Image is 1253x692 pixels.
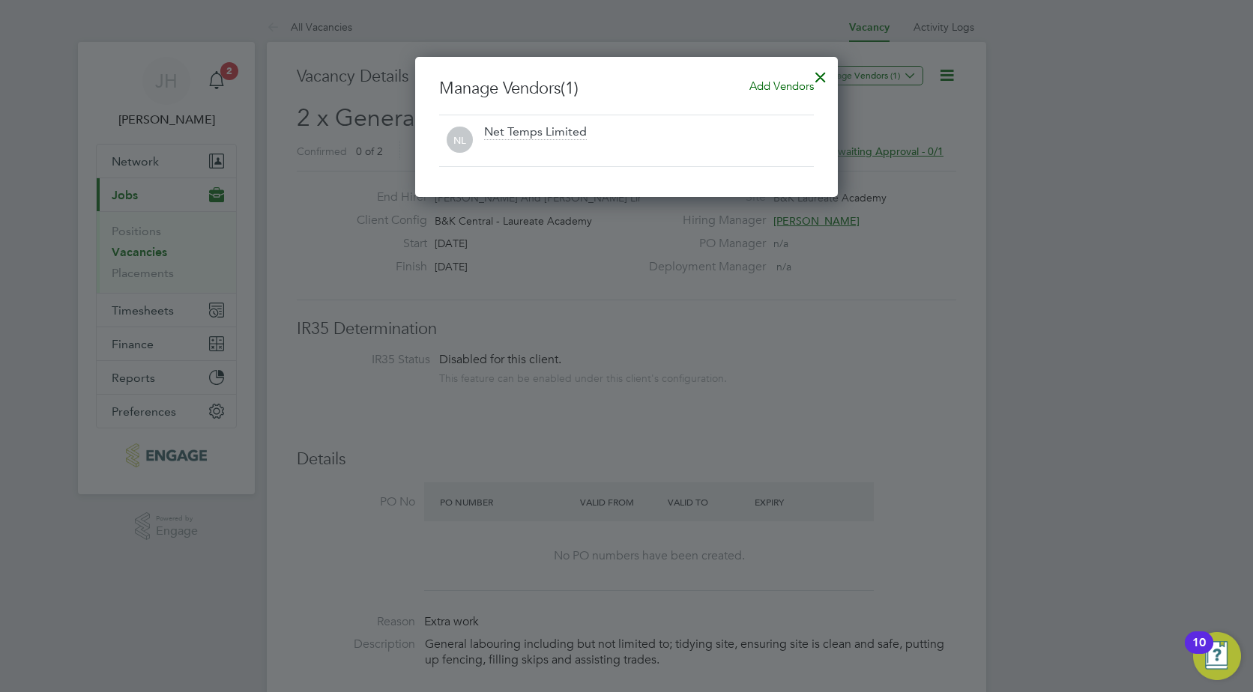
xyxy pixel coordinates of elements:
[439,78,814,100] h3: Manage Vendors
[484,124,587,141] div: Net Temps Limited
[1192,643,1206,662] div: 10
[561,78,579,98] span: (1)
[749,79,814,93] span: Add Vendors
[447,127,473,154] span: NL
[1193,632,1241,680] button: Open Resource Center, 10 new notifications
